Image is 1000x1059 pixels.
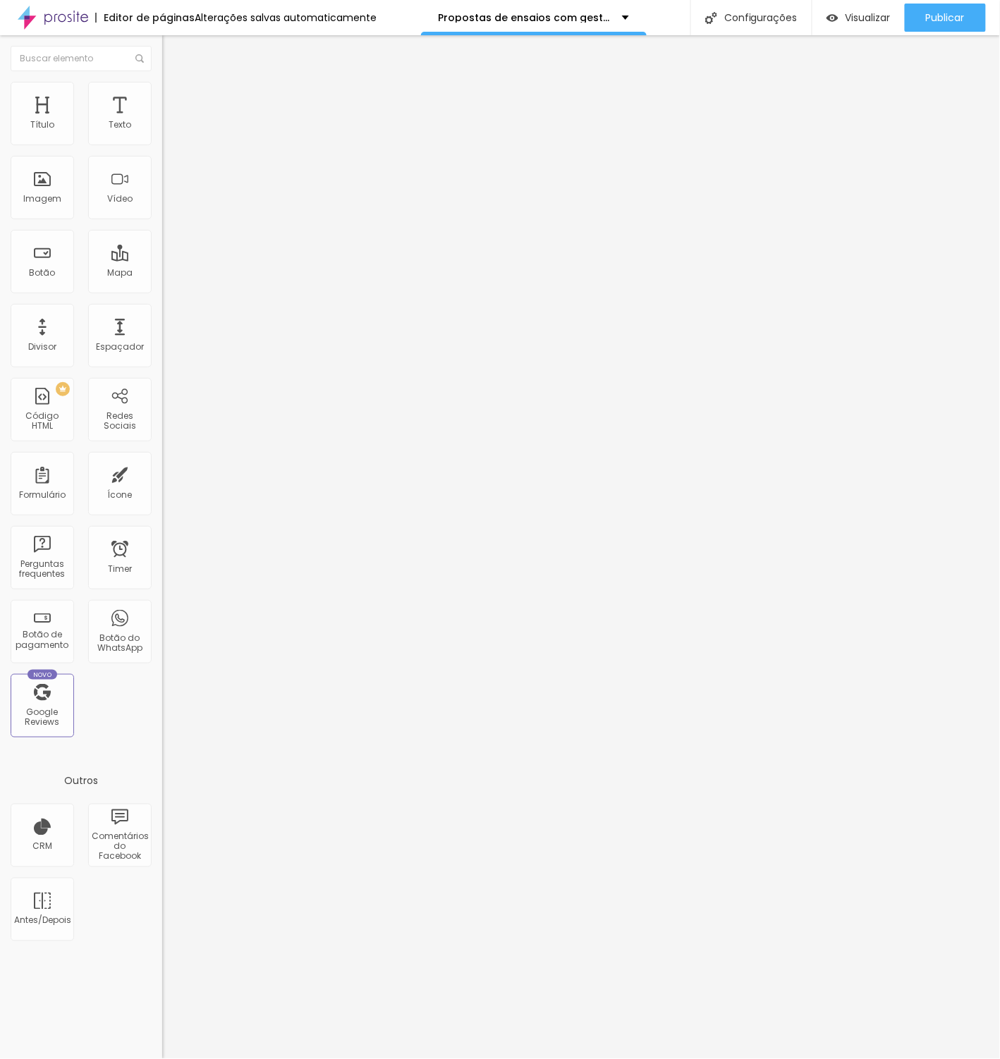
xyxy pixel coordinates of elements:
div: Título [30,120,54,130]
div: Formulário [19,490,66,500]
div: Novo [28,670,58,680]
div: Ícone [108,490,133,500]
div: Vídeo [107,194,133,204]
div: Imagem [23,194,61,204]
div: Comentários do Facebook [92,832,147,862]
img: Icone [135,54,144,63]
div: CRM [32,842,52,852]
button: Publicar [905,4,986,32]
div: Perguntas frequentes [14,559,70,580]
div: Botão do WhatsApp [92,633,147,654]
div: Editor de páginas [95,13,195,23]
div: Mapa [107,268,133,278]
div: Redes Sociais [92,411,147,431]
div: Espaçador [96,342,144,352]
input: Buscar elemento [11,46,152,71]
button: Visualizar [812,4,905,32]
iframe: Editor [162,35,1000,1059]
span: Visualizar [846,12,891,23]
div: Divisor [28,342,56,352]
div: Código HTML [14,411,70,431]
div: Botão de pagamento [14,630,70,650]
span: Publicar [926,12,965,23]
p: Propostas de ensaios com gestantes [439,13,611,23]
div: Antes/Depois [14,916,70,926]
div: Texto [109,120,131,130]
div: Botão [30,268,56,278]
img: Icone [705,12,717,24]
div: Alterações salvas automaticamente [195,13,377,23]
div: Google Reviews [14,707,70,728]
img: view-1.svg [827,12,839,24]
div: Timer [108,564,132,574]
